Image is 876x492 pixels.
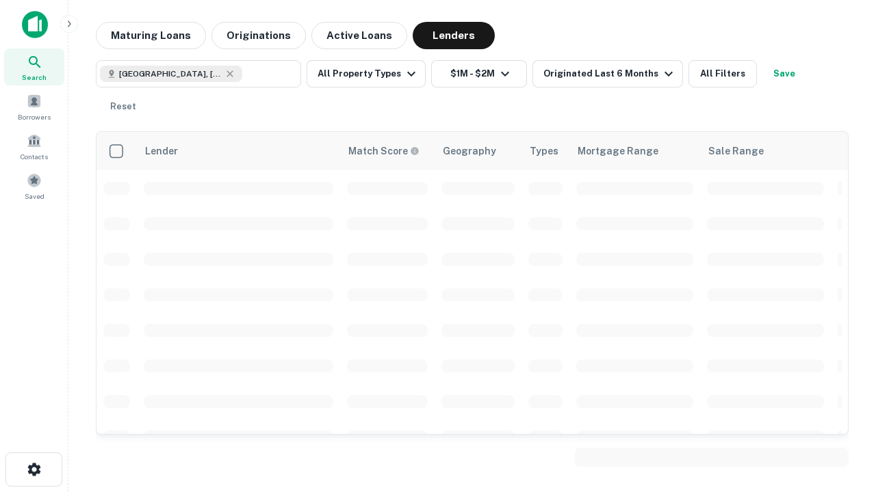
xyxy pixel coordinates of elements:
[530,143,558,159] div: Types
[578,143,658,159] div: Mortgage Range
[808,383,876,448] iframe: Chat Widget
[119,68,222,80] span: [GEOGRAPHIC_DATA], [GEOGRAPHIC_DATA], [GEOGRAPHIC_DATA]
[96,22,206,49] button: Maturing Loans
[348,143,417,159] h6: Match Score
[340,132,435,170] th: Capitalize uses an advanced AI algorithm to match your search with the best lender. The match sco...
[145,143,178,159] div: Lender
[708,143,764,159] div: Sale Range
[101,93,145,120] button: Reset
[762,60,806,87] button: Save your search to get updates of matches that match your search criteria.
[18,111,51,122] span: Borrowers
[22,72,47,83] span: Search
[569,132,700,170] th: Mortgage Range
[532,60,683,87] button: Originated Last 6 Months
[25,191,44,202] span: Saved
[307,60,426,87] button: All Property Types
[211,22,306,49] button: Originations
[4,128,64,165] a: Contacts
[4,49,64,85] a: Search
[4,88,64,125] a: Borrowers
[431,60,527,87] button: $1M - $2M
[443,143,496,159] div: Geography
[4,167,64,204] a: Saved
[435,132,521,170] th: Geography
[21,151,48,162] span: Contacts
[137,132,340,170] th: Lender
[521,132,569,170] th: Types
[311,22,407,49] button: Active Loans
[22,11,48,38] img: capitalize-icon.png
[700,132,831,170] th: Sale Range
[688,60,757,87] button: All Filters
[348,143,420,159] div: Capitalize uses an advanced AI algorithm to match your search with the best lender. The match sco...
[413,22,495,49] button: Lenders
[543,66,677,82] div: Originated Last 6 Months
